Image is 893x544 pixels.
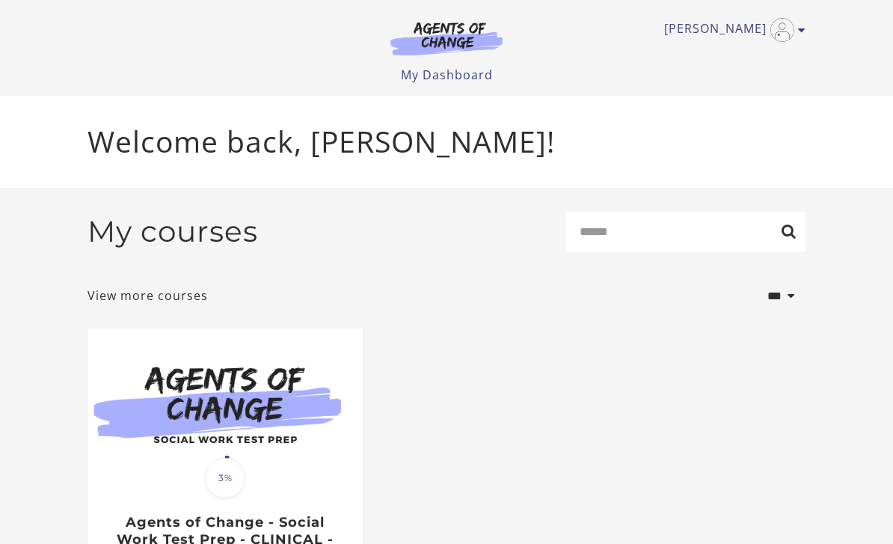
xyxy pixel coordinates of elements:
[205,458,245,498] span: 3%
[664,18,798,42] a: Toggle menu
[375,21,518,55] img: Agents of Change Logo
[88,287,208,305] a: View more courses
[88,214,258,249] h2: My courses
[88,120,805,164] p: Welcome back, [PERSON_NAME]!
[401,67,493,83] a: My Dashboard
